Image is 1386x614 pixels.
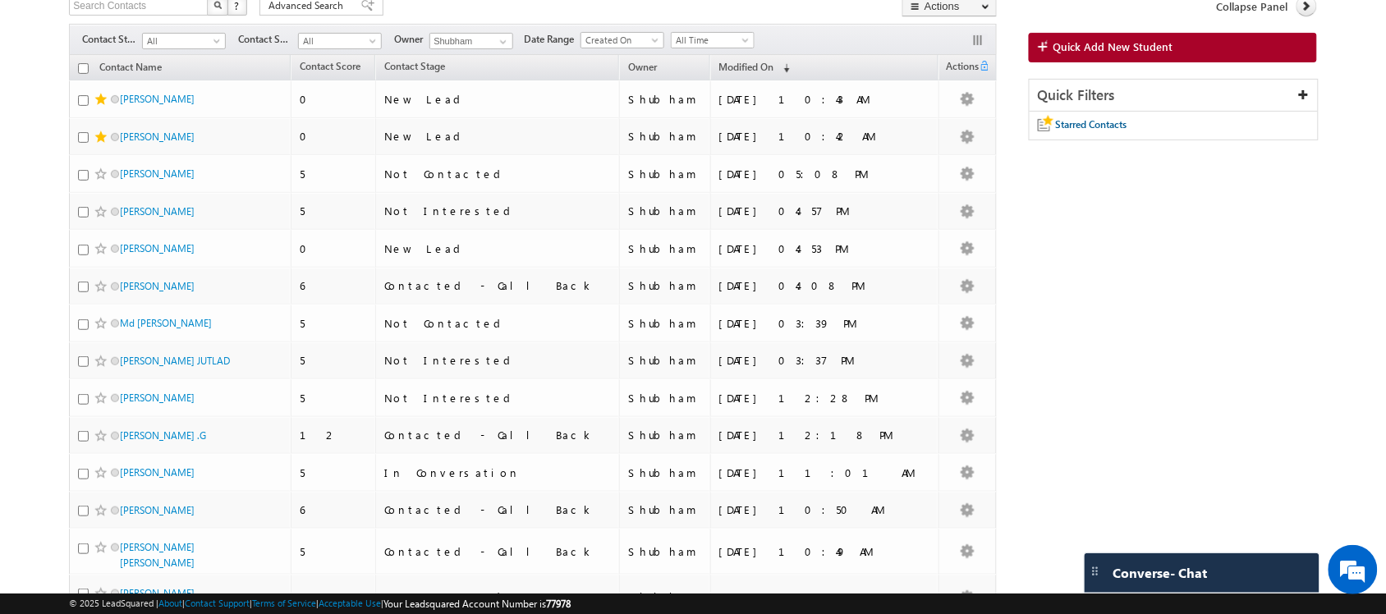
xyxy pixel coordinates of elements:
[628,428,703,442] div: Shubham
[719,204,932,218] div: [DATE] 04:57 PM
[384,129,610,144] div: New Lead
[429,33,513,49] input: Type to Search
[120,466,195,479] a: [PERSON_NAME]
[78,63,89,74] input: Check all records
[939,57,979,79] span: Actions
[69,596,571,612] span: © 2025 LeadSquared | | | | |
[300,353,368,368] div: 5
[300,502,368,517] div: 6
[628,316,703,331] div: Shubham
[384,353,610,368] div: Not Interested
[628,278,703,293] div: Shubham
[120,205,195,218] a: [PERSON_NAME]
[384,391,610,406] div: Not Interested
[1029,33,1317,62] a: Quick Add New Student
[185,598,250,608] a: Contact Support
[628,129,703,144] div: Shubham
[719,465,932,480] div: [DATE] 11:01 AM
[1030,80,1318,112] div: Quick Filters
[719,92,932,107] div: [DATE] 10:43 AM
[672,33,750,48] span: All Time
[628,61,657,73] span: Owner
[300,167,368,181] div: 5
[384,204,610,218] div: Not Interested
[1056,118,1127,131] span: Starred Contacts
[384,544,610,559] div: Contacted - Call Back
[384,502,610,517] div: Contacted - Call Back
[376,57,453,79] a: Contact Stage
[384,428,610,442] div: Contacted - Call Back
[223,483,298,506] em: Start Chat
[300,316,368,331] div: 5
[82,32,142,47] span: Contact Stage
[300,60,360,72] span: Contact Score
[120,504,195,516] a: [PERSON_NAME]
[384,60,445,72] span: Contact Stage
[628,391,703,406] div: Shubham
[120,280,195,292] a: [PERSON_NAME]
[628,502,703,517] div: Shubham
[546,598,571,610] span: 77978
[719,589,932,604] div: [DATE] 05:38 PM
[628,204,703,218] div: Shubham
[719,278,932,293] div: [DATE] 04:08 PM
[299,34,377,48] span: All
[719,241,932,256] div: [DATE] 04:53 PM
[719,61,774,73] span: Modified On
[300,391,368,406] div: 5
[384,167,610,181] div: Not Contacted
[300,589,368,604] div: 1
[85,86,276,108] div: Chat with us now
[298,33,382,49] a: All
[628,241,703,256] div: Shubham
[719,129,932,144] div: [DATE] 10:42 AM
[719,167,932,181] div: [DATE] 05:08 PM
[384,92,610,107] div: New Lead
[300,92,368,107] div: 0
[158,598,182,608] a: About
[252,598,316,608] a: Terms of Service
[300,241,368,256] div: 0
[384,465,610,480] div: In Conversation
[91,58,170,80] a: Contact Name
[581,32,664,48] a: Created On
[120,317,212,329] a: Md [PERSON_NAME]
[269,8,309,48] div: Minimize live chat window
[383,598,571,610] span: Your Leadsquared Account Number is
[491,34,512,50] a: Show All Items
[671,32,755,48] a: All Time
[213,1,222,9] img: Search
[628,544,703,559] div: Shubham
[394,32,429,47] span: Owner
[384,241,610,256] div: New Lead
[238,32,298,47] span: Contact Source
[291,57,369,79] a: Contact Score
[384,316,610,331] div: Not Contacted
[142,33,226,49] a: All
[319,598,381,608] a: Acceptable Use
[777,62,790,75] span: (sorted descending)
[120,355,230,367] a: [PERSON_NAME] JUTLAD
[719,353,932,368] div: [DATE] 03:37 PM
[300,129,368,144] div: 0
[719,428,932,442] div: [DATE] 12:18 PM
[628,353,703,368] div: Shubham
[120,93,195,105] a: [PERSON_NAME]
[120,242,195,254] a: [PERSON_NAME]
[120,541,195,569] a: [PERSON_NAME] [PERSON_NAME]
[1053,39,1173,54] span: Quick Add New Student
[628,167,703,181] div: Shubham
[300,278,368,293] div: 6
[300,465,368,480] div: 5
[719,391,932,406] div: [DATE] 12:28 PM
[524,32,581,47] span: Date Range
[120,167,195,180] a: [PERSON_NAME]
[719,544,932,559] div: [DATE] 10:49 AM
[28,86,69,108] img: d_60004797649_company_0_60004797649
[300,204,368,218] div: 5
[719,502,932,517] div: [DATE] 10:50 AM
[300,428,368,442] div: 12
[384,589,610,604] div: Not Contacted
[300,544,368,559] div: 5
[628,465,703,480] div: Shubham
